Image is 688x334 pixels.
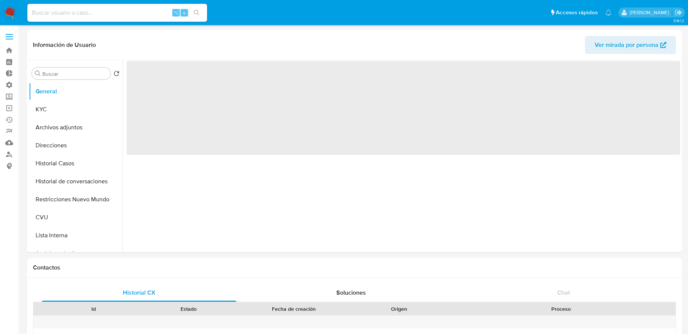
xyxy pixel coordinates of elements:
span: Accesos rápidos [556,9,598,16]
button: Historial Casos [29,154,122,172]
div: Id [52,305,136,313]
button: CVU [29,208,122,226]
a: Notificaciones [605,9,612,16]
a: Salir [675,9,682,16]
button: search-icon [189,7,204,18]
span: Historial CX [123,288,155,297]
button: Buscar [35,70,41,76]
button: Anticipos de dinero [29,244,122,262]
button: Volver al orden por defecto [113,70,119,79]
button: Ver mirada por persona [585,36,676,54]
span: s [183,9,185,16]
h1: Contactos [33,264,676,271]
p: fabricio.bottalo@mercadolibre.com [630,9,672,16]
div: Fecha de creación [241,305,346,313]
span: Chat [557,288,570,297]
div: Origen [357,305,441,313]
input: Buscar [42,70,107,77]
h1: Información de Usuario [33,41,96,49]
span: Ver mirada por persona [595,36,658,54]
button: KYC [29,100,122,118]
button: Restricciones Nuevo Mundo [29,190,122,208]
span: ‌ [127,61,680,155]
input: Buscar usuario o caso... [27,8,207,18]
button: Direcciones [29,136,122,154]
span: ⌥ [173,9,179,16]
button: Lista Interna [29,226,122,244]
div: Proceso [452,305,670,313]
button: Archivos adjuntos [29,118,122,136]
span: Soluciones [336,288,366,297]
button: Historial de conversaciones [29,172,122,190]
div: Estado [146,305,231,313]
button: General [29,82,122,100]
